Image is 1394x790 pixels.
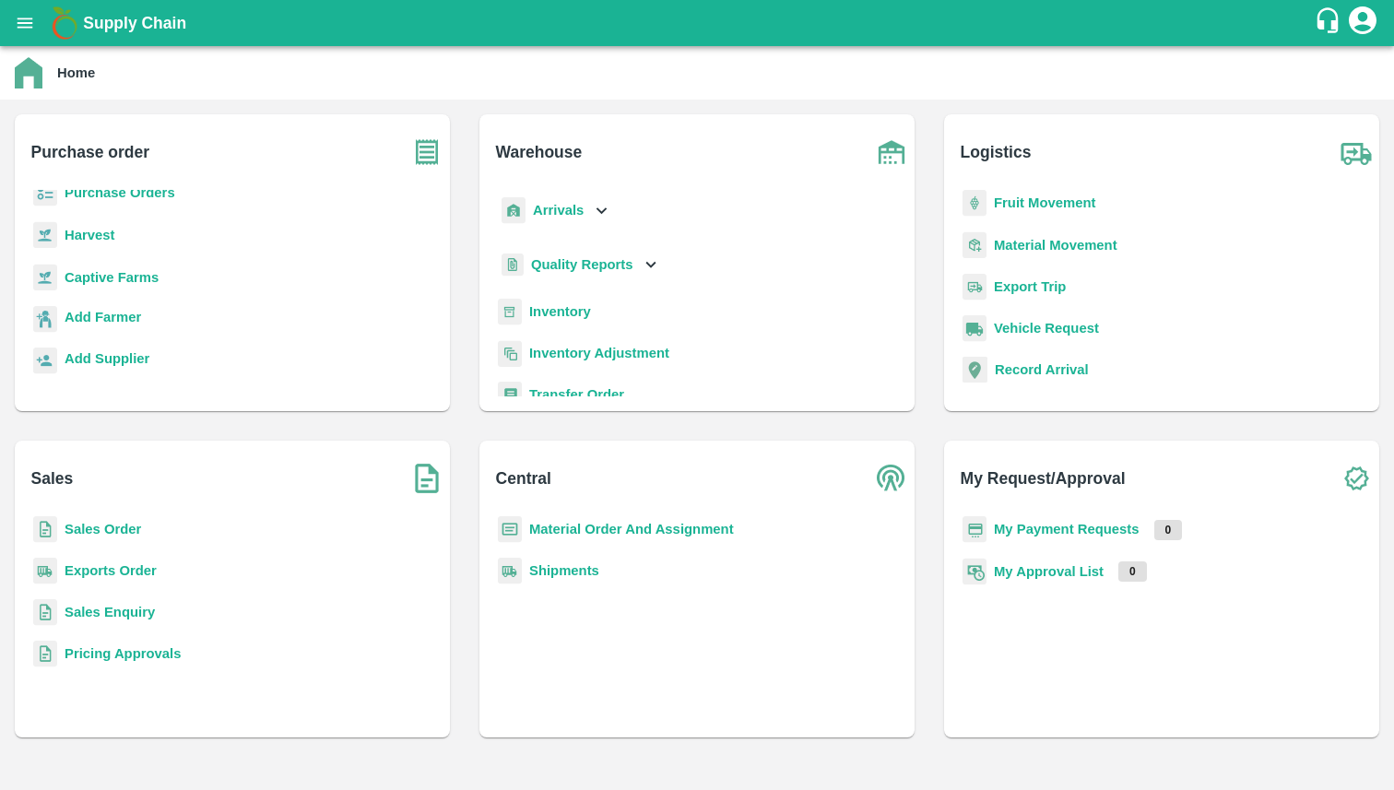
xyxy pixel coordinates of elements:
[529,563,599,578] a: Shipments
[498,190,612,231] div: Arrivals
[1333,455,1379,501] img: check
[961,139,1032,165] b: Logistics
[65,563,157,578] a: Exports Order
[65,310,141,324] b: Add Farmer
[83,10,1314,36] a: Supply Chain
[994,522,1140,536] a: My Payment Requests
[961,466,1126,491] b: My Request/Approval
[65,307,141,332] a: Add Farmer
[404,455,450,501] img: soSales
[498,516,522,543] img: centralMaterial
[65,605,155,619] a: Sales Enquiry
[963,558,986,585] img: approval
[994,564,1104,579] a: My Approval List
[31,466,74,491] b: Sales
[1314,6,1346,40] div: customer-support
[1346,4,1379,42] div: account of current user
[83,14,186,32] b: Supply Chain
[65,185,175,200] a: Purchase Orders
[529,387,624,402] a: Transfer Order
[963,357,987,383] img: recordArrival
[498,299,522,325] img: whInventory
[65,270,159,285] a: Captive Farms
[65,228,114,242] a: Harvest
[963,190,986,217] img: fruit
[498,558,522,584] img: shipments
[65,522,141,536] a: Sales Order
[33,180,57,206] img: reciept
[498,340,522,367] img: inventory
[33,641,57,667] img: sales
[868,455,915,501] img: central
[33,348,57,374] img: supplier
[57,65,95,80] b: Home
[33,221,57,249] img: harvest
[994,195,1096,210] a: Fruit Movement
[496,139,583,165] b: Warehouse
[868,129,915,175] img: warehouse
[33,516,57,543] img: sales
[15,57,42,88] img: home
[1333,129,1379,175] img: truck
[963,516,986,543] img: payment
[995,362,1089,377] a: Record Arrival
[31,139,149,165] b: Purchase order
[33,306,57,333] img: farmer
[502,197,526,224] img: whArrival
[994,279,1066,294] a: Export Trip
[1118,561,1147,582] p: 0
[963,231,986,259] img: material
[529,522,734,536] a: Material Order And Assignment
[529,304,591,319] a: Inventory
[994,238,1117,253] a: Material Movement
[498,246,661,284] div: Quality Reports
[65,646,181,661] a: Pricing Approvals
[498,382,522,408] img: whTransfer
[65,348,149,373] a: Add Supplier
[994,321,1099,336] a: Vehicle Request
[531,257,633,272] b: Quality Reports
[33,599,57,626] img: sales
[529,346,669,360] a: Inventory Adjustment
[533,203,584,218] b: Arrivals
[963,315,986,342] img: vehicle
[502,254,524,277] img: qualityReport
[33,264,57,291] img: harvest
[1154,520,1183,540] p: 0
[404,129,450,175] img: purchase
[65,351,149,366] b: Add Supplier
[963,274,986,301] img: delivery
[4,2,46,44] button: open drawer
[33,558,57,584] img: shipments
[46,5,83,41] img: logo
[496,466,551,491] b: Central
